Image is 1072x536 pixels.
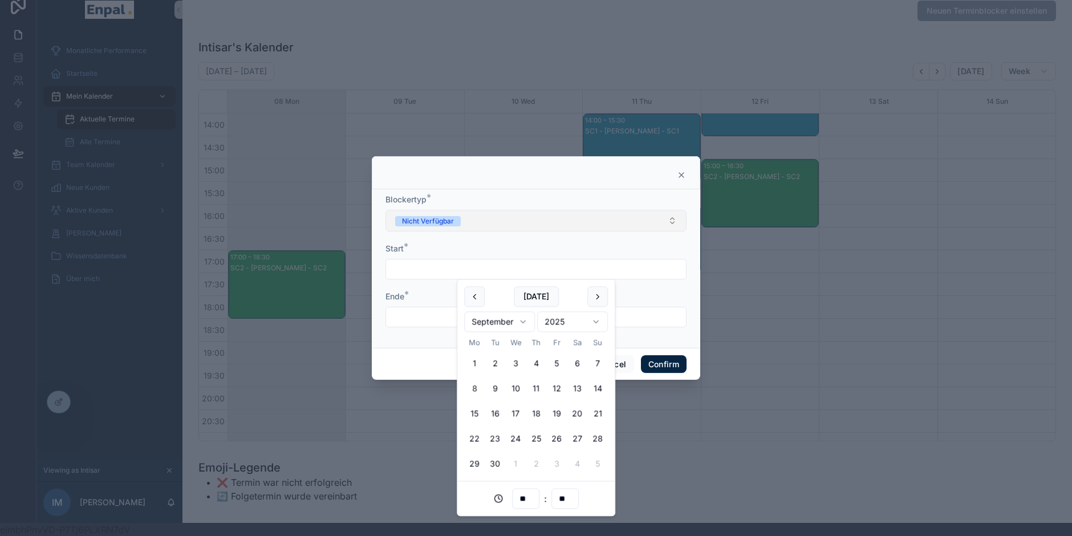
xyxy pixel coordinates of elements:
button: Monday, 15 September 2025 [464,404,485,424]
span: Blockertyp [385,194,427,204]
span: Start [385,243,404,253]
button: Monday, 22 September 2025 [464,429,485,449]
button: Tuesday, 16 September 2025 [485,404,505,424]
button: Tuesday, 30 September 2025 [485,454,505,474]
span: Ende [385,291,404,301]
button: Saturday, 4 October 2025 [567,454,587,474]
th: Wednesday [505,336,526,348]
button: Thursday, 25 September 2025 [526,429,546,449]
button: Friday, 5 September 2025 [546,354,567,374]
div: : [464,489,608,509]
button: Saturday, 13 September 2025 [567,379,587,399]
th: Tuesday [485,336,505,348]
button: Select Button [385,210,687,232]
button: Tuesday, 9 September 2025 [485,379,505,399]
table: September 2025 [464,336,608,474]
button: [DATE] [514,286,559,307]
button: Thursday, 18 September 2025 [526,404,546,424]
th: Sunday [587,336,608,348]
button: Sunday, 7 September 2025 [587,354,608,374]
button: Friday, 3 October 2025 [546,454,567,474]
button: Saturday, 20 September 2025 [567,404,587,424]
button: Today, Monday, 8 September 2025 [464,379,485,399]
button: Thursday, 2 October 2025 [526,454,546,474]
button: Thursday, 4 September 2025 [526,354,546,374]
button: Wednesday, 3 September 2025 [505,354,526,374]
button: Tuesday, 2 September 2025 [485,354,505,374]
th: Friday [546,336,567,348]
button: Wednesday, 10 September 2025 [505,379,526,399]
button: Sunday, 5 October 2025 [587,454,608,474]
button: Monday, 1 September 2025 [464,354,485,374]
button: Saturday, 6 September 2025 [567,354,587,374]
button: Friday, 19 September 2025 [546,404,567,424]
div: Nicht Verfügbar [402,216,454,226]
button: Sunday, 28 September 2025 [587,429,608,449]
button: Sunday, 21 September 2025 [587,404,608,424]
button: Friday, 26 September 2025 [546,429,567,449]
button: Confirm [641,355,687,373]
button: Tuesday, 23 September 2025 [485,429,505,449]
button: Thursday, 11 September 2025 [526,379,546,399]
th: Thursday [526,336,546,348]
button: Friday, 12 September 2025 [546,379,567,399]
button: Wednesday, 17 September 2025 [505,404,526,424]
button: Wednesday, 24 September 2025 [505,429,526,449]
button: Sunday, 14 September 2025 [587,379,608,399]
button: Saturday, 27 September 2025 [567,429,587,449]
button: Wednesday, 1 October 2025 [505,454,526,474]
th: Monday [464,336,485,348]
th: Saturday [567,336,587,348]
button: Monday, 29 September 2025 [464,454,485,474]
